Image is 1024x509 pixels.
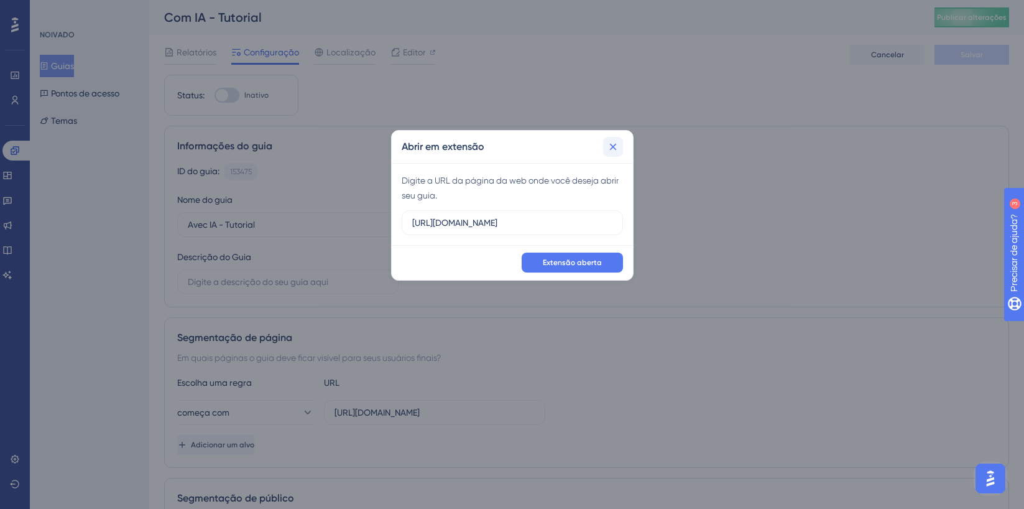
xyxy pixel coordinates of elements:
input: URL [412,216,612,230]
font: 3 [116,7,119,14]
font: Extensão aberta [543,258,602,267]
font: Abrir em extensão [402,141,484,152]
font: Precisar de ajuda? [29,6,107,15]
font: Digite a URL da página da web onde você deseja abrir seu guia. [402,175,619,200]
iframe: Iniciador do Assistente de IA do UserGuiding [972,460,1009,497]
